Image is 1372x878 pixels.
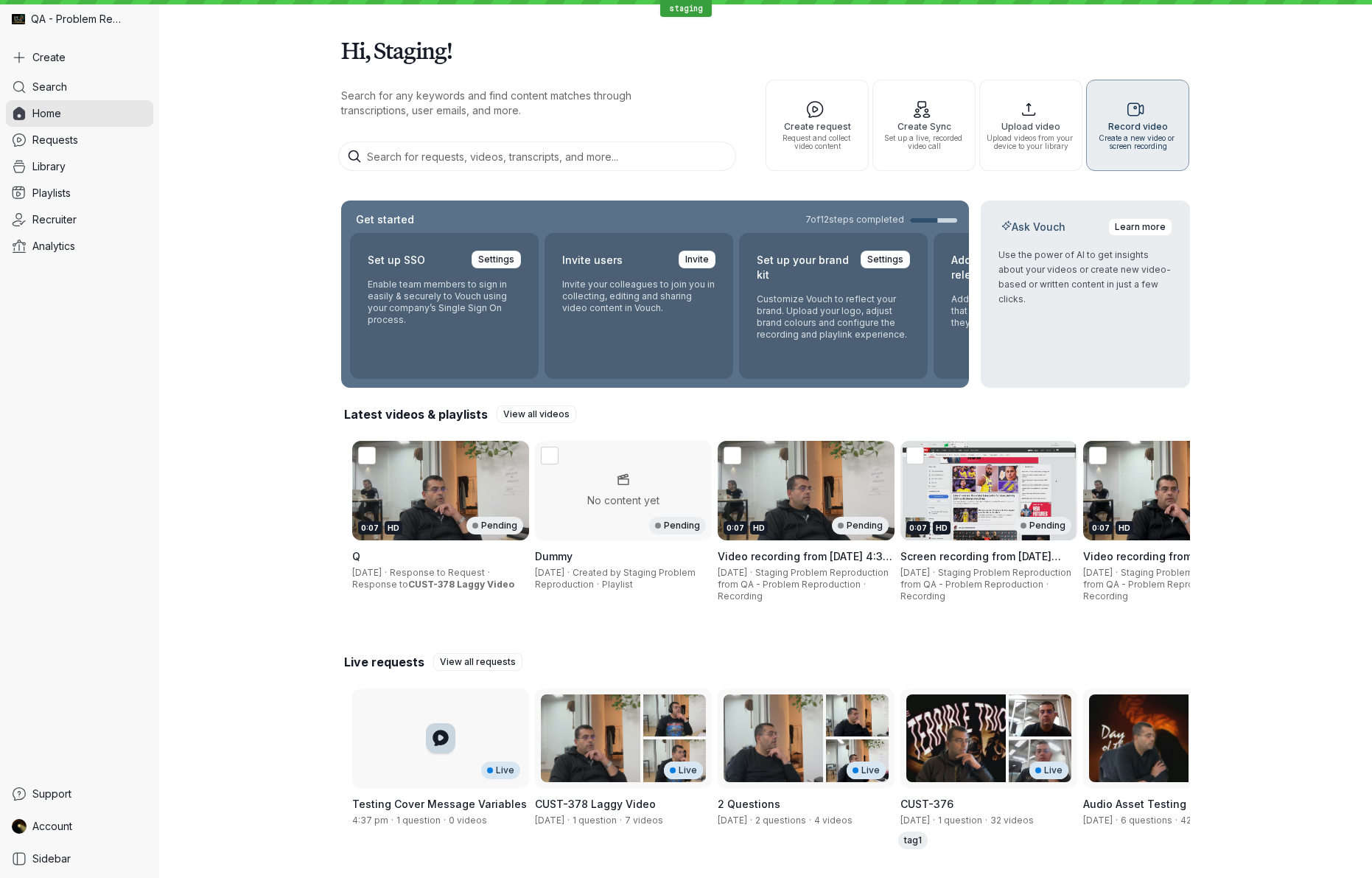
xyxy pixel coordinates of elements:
div: 0:07 [1089,521,1113,534]
span: [DATE] [535,567,564,578]
span: Record video [1093,122,1183,131]
h1: Hi, Staging! [341,29,1190,71]
h2: Ask Vouch [998,220,1068,234]
span: Create request [772,122,862,131]
span: · [441,815,449,826]
span: · [747,815,755,826]
span: · [930,815,938,826]
a: Requests [6,127,153,153]
span: 2 questions [755,815,806,826]
span: 1 question [938,815,982,826]
a: Sidebar [6,846,153,872]
span: Audio Asset Testing [1083,798,1186,810]
h3: Screen recording from 7 August 2025 at 4:30 pm [900,549,1077,564]
span: [DATE] [900,567,930,578]
span: 32 videos [990,815,1034,826]
a: Library [6,153,153,180]
span: Requests [32,133,78,147]
h2: Get started [353,212,417,227]
span: · [861,579,869,590]
a: Playlists [6,180,153,206]
div: HD [750,521,768,534]
a: Settings [861,251,910,268]
p: Invite your colleagues to join you in collecting, editing and sharing video content in Vouch. [562,279,715,314]
span: Created by Staging Problem Reproduction [900,815,930,826]
a: View all requests [433,653,522,671]
div: HD [933,521,951,534]
span: · [388,815,396,826]
div: QA - Problem Reproduction [6,6,153,32]
span: [DATE] [352,567,382,578]
h2: Invite users [562,251,623,270]
p: Enable team members to sign in easily & securely to Vouch using your company’s Single Sign On pro... [368,279,521,326]
span: Analytics [32,239,75,254]
span: 6 questions [1121,815,1172,826]
h2: Set up your brand kit [757,251,852,285]
span: · [806,815,814,826]
span: · [617,815,625,826]
span: Create a new video or screen recording [1093,134,1183,150]
span: CUST-378 Laggy Video [408,579,514,590]
a: View all videos [497,405,576,423]
button: Record videoCreate a new video or screen recording [1086,80,1189,171]
div: HD [1116,521,1133,534]
span: Video recording from [DATE] 4:32 pm [718,550,892,577]
a: Settings [472,251,521,268]
div: Pending [1015,517,1071,534]
span: Recruiter [32,212,77,227]
button: Create [6,44,153,71]
div: 0:07 [906,521,930,534]
span: · [982,815,990,826]
h2: Latest videos & playlists [344,406,488,422]
span: Create [32,50,66,65]
span: · [747,567,755,579]
span: CUST-376 [900,798,953,810]
h3: Video recording from 7 August 2025 at 4:32 pm [718,549,895,564]
span: QA - Problem Reproduction [31,12,125,27]
span: Staging Problem Reproduction from QA - Problem Reproduction [718,567,889,590]
span: · [564,815,573,826]
span: Search [32,80,67,94]
img: QA - Problem Reproduction avatar [12,13,25,26]
span: Create Sync [879,122,969,131]
span: [DATE] [718,567,747,578]
span: · [930,567,938,579]
span: Sidebar [32,851,71,866]
img: Staging Problem Reproduction avatar [12,819,27,834]
span: 7 videos [625,815,663,826]
span: CUST-378 Laggy Video [535,798,656,810]
span: Recording [718,590,763,602]
a: Recruiter [6,206,153,233]
a: 7of12steps completed [805,214,957,226]
span: · [594,579,602,590]
span: Request and collect video content [772,134,862,150]
span: Testing Cover Message Variables [352,798,527,810]
span: Response to [352,579,514,590]
h2: Add your content release form [951,251,1046,285]
span: [DATE] [1083,567,1113,578]
span: Upload videos from your device to your library [986,134,1076,150]
span: Account [32,819,72,834]
span: Staging Problem Reproduction from QA - Problem Reproduction [900,567,1071,590]
span: Created by Staging Problem Reproduction [535,567,696,590]
span: Invite [685,252,709,267]
span: Staging Problem Reproduction from QA - Problem Reproduction [1083,567,1254,590]
a: Search [6,74,153,100]
span: Q [352,550,360,562]
div: tag1 [898,832,928,849]
span: Dummy [535,550,573,562]
span: Video recording from [DATE] 4:28 pm [1083,550,1258,577]
a: Analytics [6,233,153,259]
button: Create requestRequest and collect video content [766,80,869,171]
span: 42 videos [1180,815,1224,826]
span: Settings [867,252,903,267]
span: View all requests [440,655,516,669]
span: Response to Request [390,567,485,578]
span: Screen recording from [DATE] 4:30 pm [900,550,1061,577]
span: 1 question [573,815,617,826]
span: Library [32,159,66,174]
span: Created by Staging Problem Reproduction [535,815,564,826]
span: · [1043,579,1051,590]
h3: Video recording from 7 August 2025 at 4:28 pm [1083,549,1260,564]
div: 0:07 [724,521,747,534]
